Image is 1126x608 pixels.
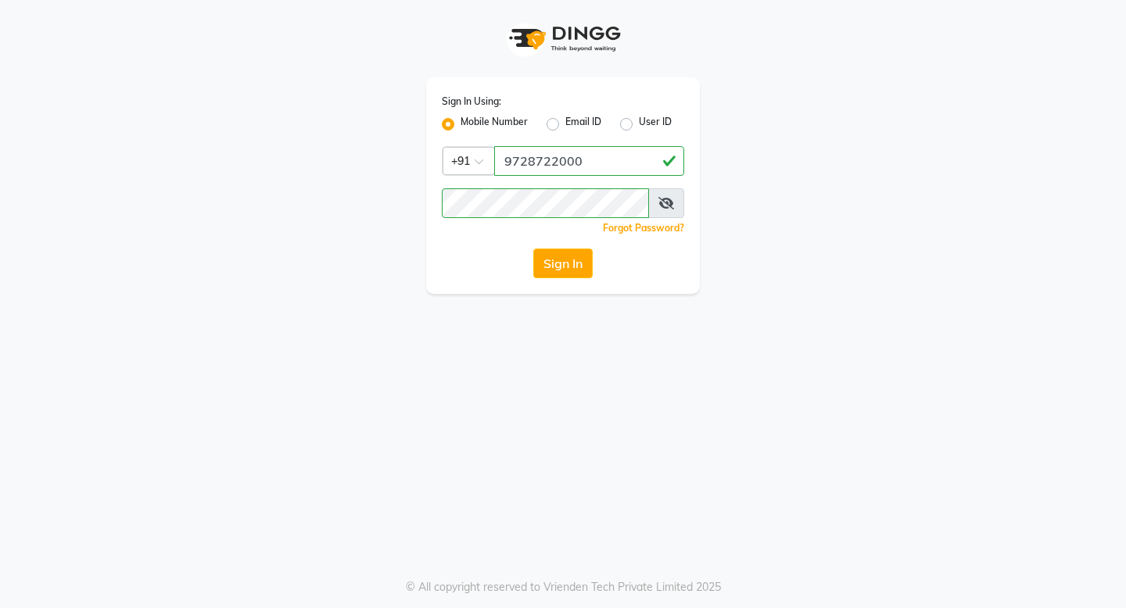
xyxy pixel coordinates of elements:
label: Email ID [565,115,601,134]
label: Mobile Number [461,115,528,134]
a: Forgot Password? [603,222,684,234]
input: Username [442,188,649,218]
img: logo1.svg [500,16,626,62]
label: User ID [639,115,672,134]
button: Sign In [533,249,593,278]
label: Sign In Using: [442,95,501,109]
input: Username [494,146,684,176]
